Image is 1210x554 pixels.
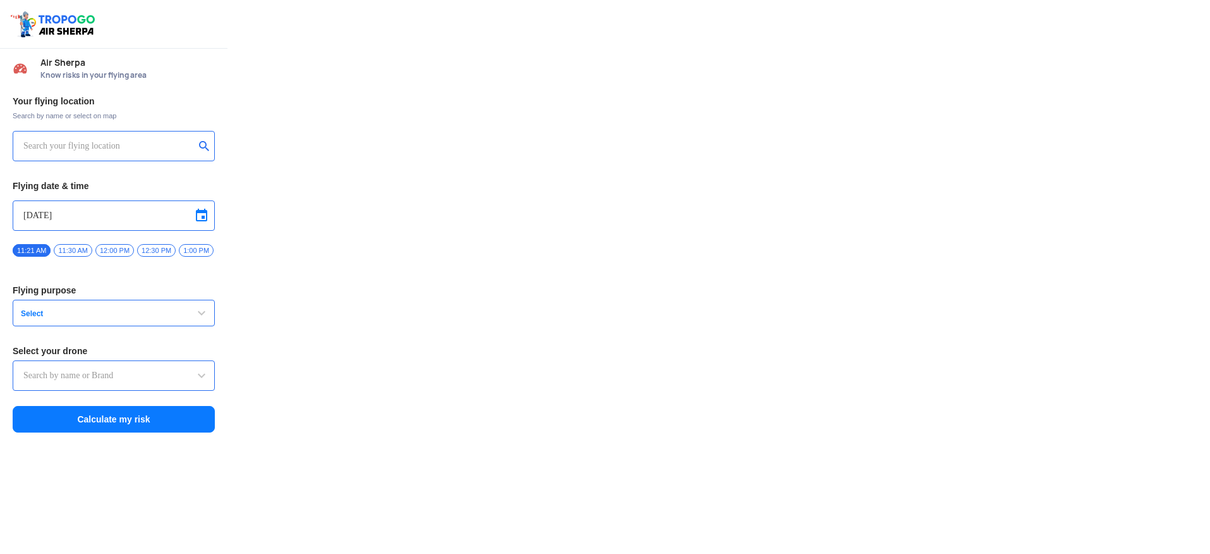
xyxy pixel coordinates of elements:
[9,9,99,39] img: ic_tgdronemaps.svg
[13,300,215,326] button: Select
[54,244,92,257] span: 11:30 AM
[23,208,204,223] input: Select Date
[40,70,215,80] span: Know risks in your flying area
[13,97,215,106] h3: Your flying location
[13,111,215,121] span: Search by name or select on map
[23,368,204,383] input: Search by name or Brand
[13,182,215,190] h3: Flying date & time
[16,309,174,319] span: Select
[95,244,134,257] span: 12:00 PM
[137,244,176,257] span: 12:30 PM
[13,347,215,355] h3: Select your drone
[13,244,51,257] span: 11:21 AM
[13,406,215,433] button: Calculate my risk
[40,58,215,68] span: Air Sherpa
[179,244,214,257] span: 1:00 PM
[13,286,215,295] h3: Flying purpose
[23,138,195,154] input: Search your flying location
[13,61,28,76] img: Risk Scores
